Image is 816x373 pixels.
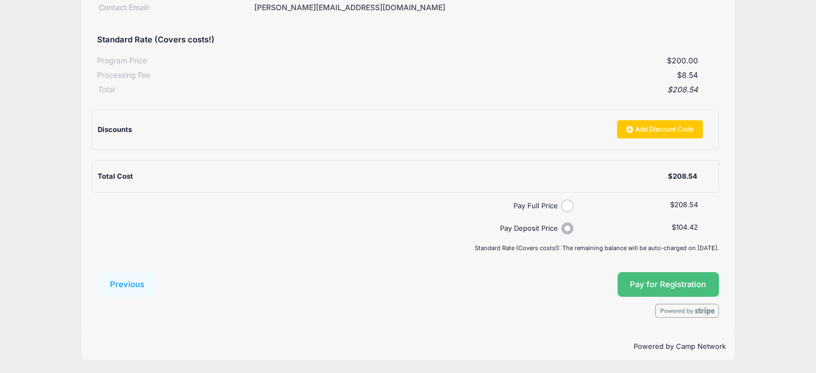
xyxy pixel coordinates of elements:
[97,55,147,67] div: Program Price
[672,222,698,233] label: $104.42
[670,200,698,210] label: $208.54
[101,223,561,234] label: Pay Deposit Price
[97,272,157,297] button: Previous
[97,84,114,96] div: Total
[101,201,561,211] label: Pay Full Price
[97,70,150,81] div: Processing Fee
[92,245,724,251] div: Standard Rate (Covers costs!): The remaining balance will be auto-charged on [DATE].
[617,272,719,297] button: Pay for Registration
[253,2,719,13] div: [PERSON_NAME][EMAIL_ADDRESS][DOMAIN_NAME]
[90,341,726,352] p: Powered by Camp Network
[97,35,215,45] h5: Standard Rate (Covers costs!)
[630,280,706,289] span: Pay for Registration
[114,84,698,96] div: $208.54
[667,56,698,65] span: $200.00
[617,120,703,138] a: Add Discount Code
[668,171,697,182] div: $208.54
[98,171,668,182] div: Total Cost
[150,70,698,81] div: $8.54
[97,2,253,13] div: Contact Email:
[98,125,132,134] span: Discounts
